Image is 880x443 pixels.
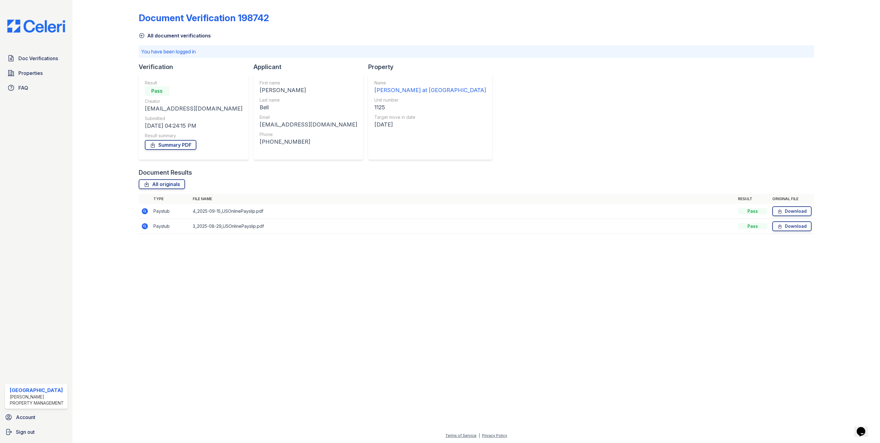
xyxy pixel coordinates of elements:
[151,204,190,219] td: Paystub
[260,86,357,95] div: [PERSON_NAME]
[445,433,477,438] a: Terms of Service
[190,219,735,234] td: 3_2025-08-29_USOnlinePayslip.pdf
[16,428,35,436] span: Sign out
[139,179,185,189] a: All originals
[260,80,357,86] div: First name
[145,140,196,150] a: Summary PDF
[139,168,192,177] div: Document Results
[141,48,812,55] p: You have been logged in
[18,69,43,77] span: Properties
[770,194,814,204] th: Original file
[151,194,190,204] th: Type
[374,103,486,112] div: 1125
[5,67,68,79] a: Properties
[260,120,357,129] div: [EMAIL_ADDRESS][DOMAIN_NAME]
[145,104,242,113] div: [EMAIL_ADDRESS][DOMAIN_NAME]
[738,208,767,214] div: Pass
[2,426,70,438] a: Sign out
[374,97,486,103] div: Unit number
[374,80,486,86] div: Name
[18,55,58,62] span: Doc Verifications
[260,103,357,112] div: Bell
[145,133,242,139] div: Result summary
[772,206,812,216] a: Download
[738,223,767,229] div: Pass
[260,131,357,138] div: Phone
[190,204,735,219] td: 4_2025-09-15_USOnlinePayslip.pdf
[854,418,874,437] iframe: chat widget
[5,82,68,94] a: FAQ
[2,20,70,33] img: CE_Logo_Blue-a8612792a0a2168367f1c8372b55b34899dd931a85d93a1a3d3e32e68fde9ad4.png
[2,411,70,423] a: Account
[145,86,169,96] div: Pass
[139,63,253,71] div: Verification
[374,86,486,95] div: [PERSON_NAME] at [GEOGRAPHIC_DATA]
[772,221,812,231] a: Download
[145,115,242,122] div: Submitted
[260,97,357,103] div: Last name
[374,120,486,129] div: [DATE]
[145,80,242,86] div: Result
[260,138,357,146] div: [PHONE_NUMBER]
[260,114,357,120] div: Email
[374,114,486,120] div: Target move in date
[145,122,242,130] div: [DATE] 04:24:15 PM
[482,433,507,438] a: Privacy Policy
[5,52,68,64] a: Doc Verifications
[145,98,242,104] div: Creator
[735,194,770,204] th: Result
[151,219,190,234] td: Paystub
[10,387,65,394] div: [GEOGRAPHIC_DATA]
[190,194,735,204] th: File name
[374,80,486,95] a: Name [PERSON_NAME] at [GEOGRAPHIC_DATA]
[253,63,368,71] div: Applicant
[139,32,211,39] a: All document verifications
[10,394,65,406] div: [PERSON_NAME] Property Management
[368,63,497,71] div: Property
[479,433,480,438] div: |
[139,12,269,23] div: Document Verification 198742
[18,84,28,91] span: FAQ
[16,414,35,421] span: Account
